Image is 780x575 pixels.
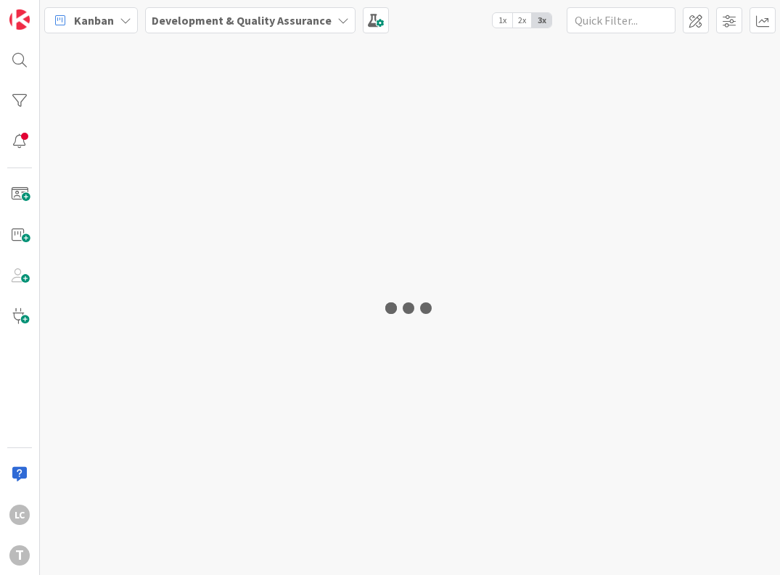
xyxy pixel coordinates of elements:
b: Development & Quality Assurance [152,13,332,28]
input: Quick Filter... [567,7,676,33]
span: 1x [493,13,512,28]
span: Kanban [74,12,114,29]
span: 2x [512,13,532,28]
span: 3x [532,13,551,28]
div: LC [9,505,30,525]
img: Visit kanbanzone.com [9,9,30,30]
div: T [9,545,30,566]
